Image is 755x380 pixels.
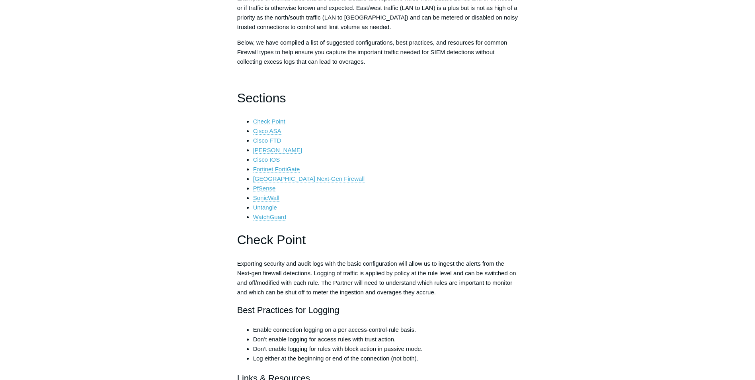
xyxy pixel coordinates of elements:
a: [GEOGRAPHIC_DATA] Next-Gen Firewall [253,175,365,182]
li: Enable connection logging on a per access-control-rule basis. [253,325,518,335]
h1: Check Point [237,230,518,250]
a: Cisco FTD [253,137,281,144]
a: Cisco ASA [253,127,281,135]
li: Log either at the beginning or end of the connection (not both). [253,354,518,363]
h2: Best Practices for Logging [237,303,518,317]
p: Below, we have compiled a list of suggested configurations, best practices, and resources for com... [237,38,518,67]
li: Don’t enable logging for rules with block action in passive mode. [253,344,518,354]
h1: Sections [237,88,518,108]
a: Check Point [253,118,285,125]
a: SonicWall [253,194,279,202]
a: WatchGuard [253,214,287,221]
a: PfSense [253,185,276,192]
a: Cisco IOS [253,156,280,163]
a: Untangle [253,204,277,211]
p: Exporting security and audit logs with the basic configuration will allow us to ingest the alerts... [237,259,518,297]
a: Fortinet FortiGate [253,166,300,173]
a: [PERSON_NAME] [253,147,302,154]
li: Don’t enable logging for access rules with trust action. [253,335,518,344]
